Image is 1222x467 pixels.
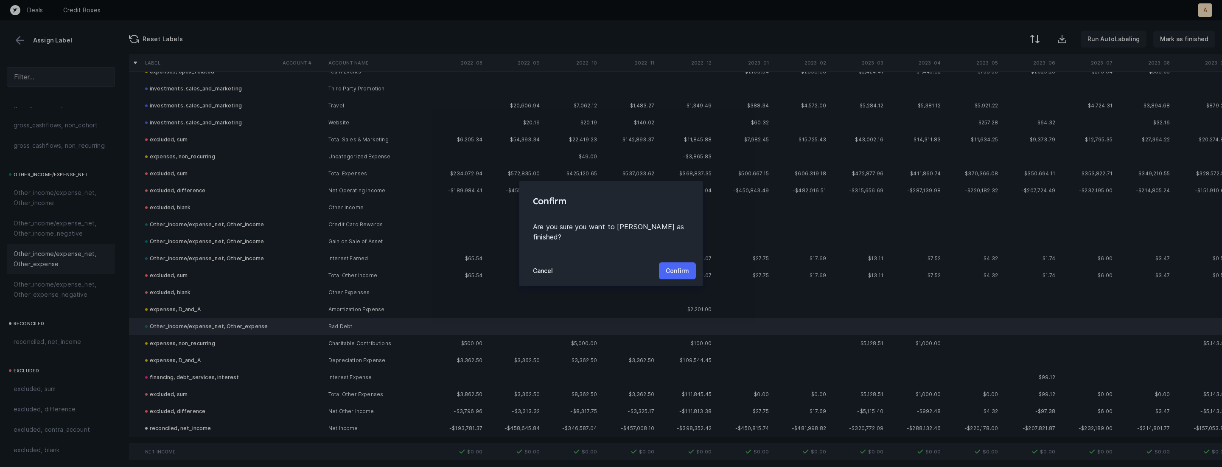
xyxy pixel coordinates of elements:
button: Cancel [526,262,560,279]
div: Are you sure you want to [PERSON_NAME] as finished? [519,222,703,256]
div: Confirm [519,181,703,222]
p: Confirm [666,266,689,276]
p: Cancel [533,266,553,276]
button: Confirm [659,262,696,279]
